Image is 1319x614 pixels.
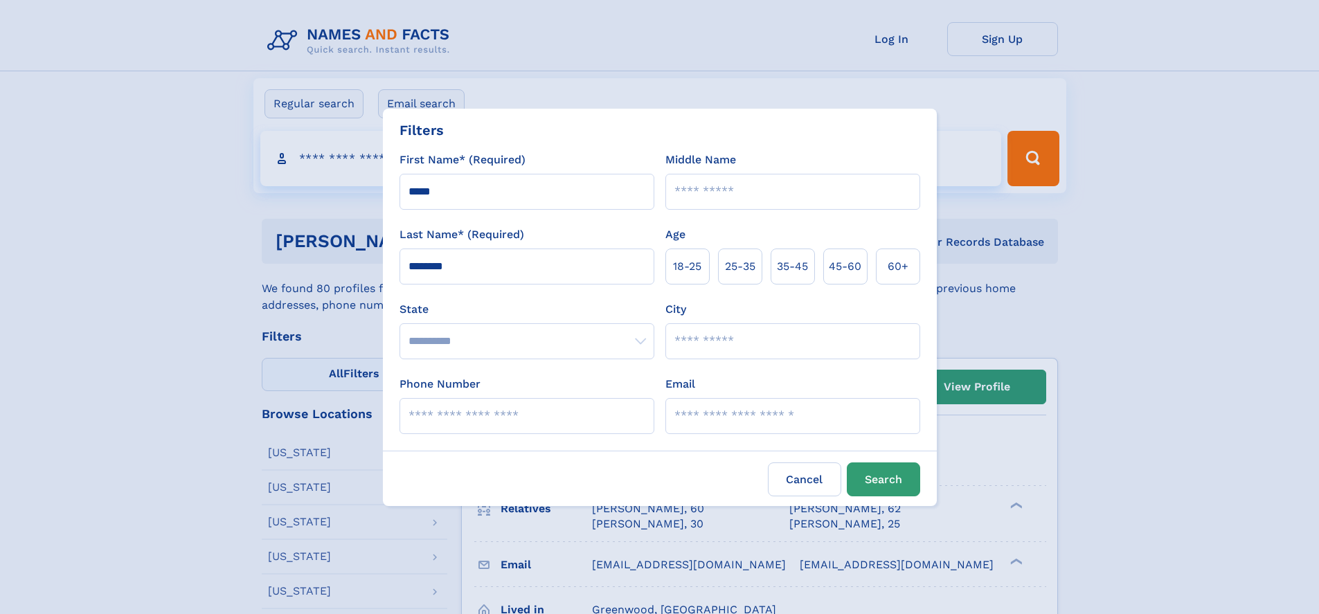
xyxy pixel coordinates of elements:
label: First Name* (Required) [400,152,526,168]
span: 60+ [888,258,908,275]
label: Middle Name [665,152,736,168]
label: Age [665,226,685,243]
span: 35‑45 [777,258,808,275]
span: 18‑25 [673,258,701,275]
span: 25‑35 [725,258,755,275]
button: Search [847,462,920,496]
span: 45‑60 [829,258,861,275]
label: City [665,301,686,318]
label: Cancel [768,462,841,496]
div: Filters [400,120,444,141]
label: Phone Number [400,376,481,392]
label: State [400,301,654,318]
label: Last Name* (Required) [400,226,524,243]
label: Email [665,376,695,392]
